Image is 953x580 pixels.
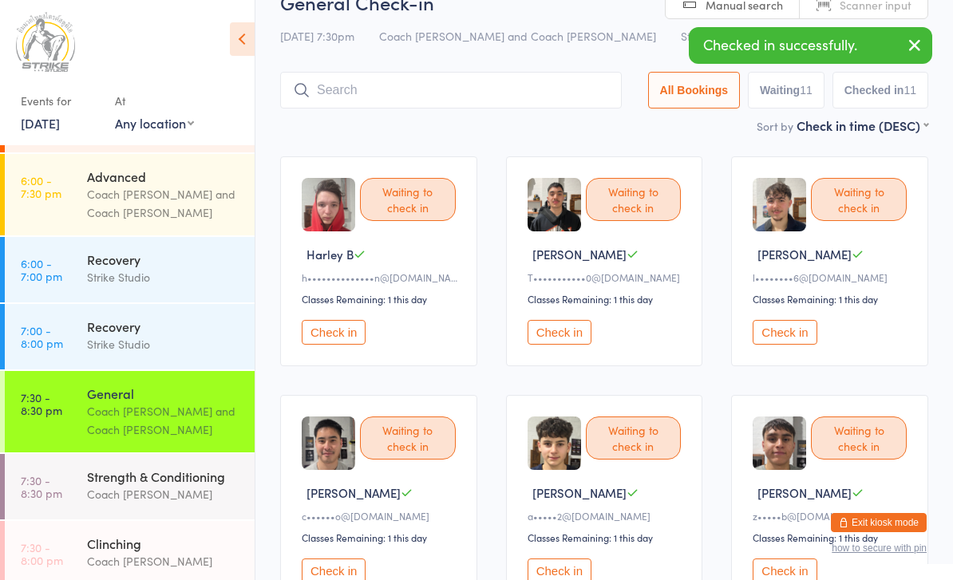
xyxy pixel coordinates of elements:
time: 7:00 - 8:00 pm [21,324,63,349]
div: Clinching [87,535,241,552]
div: h••••••••••••••n@[DOMAIN_NAME] [302,270,461,284]
div: Classes Remaining: 1 this day [753,531,911,544]
button: how to secure with pin [832,543,927,554]
img: image1751879641.png [528,178,581,231]
span: [DATE] 7:30pm [280,28,354,44]
div: 11 [904,84,916,97]
time: 7:30 - 8:30 pm [21,391,62,416]
div: Classes Remaining: 1 this day [528,531,686,544]
div: General [87,385,241,402]
div: Check in time (DESC) [797,116,928,134]
button: Check in [753,320,817,345]
button: Check in [302,320,366,345]
div: Strength & Conditioning [87,468,241,485]
div: Any location [115,114,194,132]
div: Classes Remaining: 1 this day [302,292,461,306]
label: Sort by [757,118,793,134]
div: l••••••••6@[DOMAIN_NAME] [753,270,911,284]
img: image1753094380.png [302,178,355,231]
div: z•••••b@[DOMAIN_NAME] [753,509,911,523]
img: image1750676418.png [753,178,806,231]
div: Recovery [87,251,241,268]
div: Events for [21,88,99,114]
div: Coach [PERSON_NAME] and Coach [PERSON_NAME] [87,185,241,222]
div: 11 [800,84,813,97]
div: Waiting to check in [586,416,682,460]
div: Strike Studio [87,268,241,286]
a: 6:00 -7:00 pmRecoveryStrike Studio [5,237,255,302]
span: [PERSON_NAME] [532,246,627,262]
button: Checked in11 [832,72,928,109]
span: Harley B [306,246,354,262]
div: At [115,88,194,114]
div: Advanced [87,168,241,185]
a: 6:00 -7:30 pmAdvancedCoach [PERSON_NAME] and Coach [PERSON_NAME] [5,154,255,235]
span: [PERSON_NAME] [757,484,852,501]
button: Exit kiosk mode [831,513,927,532]
span: Strike Studio [681,28,744,44]
a: 7:30 -8:30 pmGeneralCoach [PERSON_NAME] and Coach [PERSON_NAME] [5,371,255,452]
span: Coach [PERSON_NAME] and Coach [PERSON_NAME] [379,28,656,44]
div: Coach [PERSON_NAME] and Coach [PERSON_NAME] [87,402,241,439]
img: image1756368723.png [528,416,581,470]
img: image1752277871.png [302,416,355,470]
div: Classes Remaining: 1 this day [753,292,911,306]
a: [DATE] [21,114,60,132]
div: Waiting to check in [586,178,682,221]
a: 7:30 -8:30 pmStrength & ConditioningCoach [PERSON_NAME] [5,454,255,519]
div: Waiting to check in [360,416,456,460]
div: Checked in successfully. [689,27,932,64]
div: Coach [PERSON_NAME] [87,485,241,503]
div: Coach [PERSON_NAME] [87,552,241,570]
div: Recovery [87,318,241,335]
div: a•••••2@[DOMAIN_NAME] [528,509,686,523]
button: Waiting11 [748,72,824,109]
span: [PERSON_NAME] [306,484,401,501]
time: 6:00 - 7:00 pm [21,257,62,282]
input: Search [280,72,622,109]
div: Classes Remaining: 1 this day [302,531,461,544]
div: Strike Studio [87,335,241,353]
img: Strike Studio [16,12,75,72]
div: Classes Remaining: 1 this day [528,292,686,306]
div: Waiting to check in [360,178,456,221]
time: 6:00 - 7:30 pm [21,174,61,199]
img: image1756368700.png [753,416,806,470]
div: Waiting to check in [811,416,907,460]
time: 7:30 - 8:30 pm [21,474,62,499]
span: [PERSON_NAME] [532,484,627,501]
a: 7:00 -8:00 pmRecoveryStrike Studio [5,304,255,369]
div: T•••••••••••0@[DOMAIN_NAME] [528,270,686,284]
button: All Bookings [648,72,741,109]
div: c••••••o@[DOMAIN_NAME] [302,509,461,523]
div: Waiting to check in [811,178,907,221]
time: 7:30 - 8:00 pm [21,541,63,566]
span: [PERSON_NAME] [757,246,852,262]
button: Check in [528,320,591,345]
